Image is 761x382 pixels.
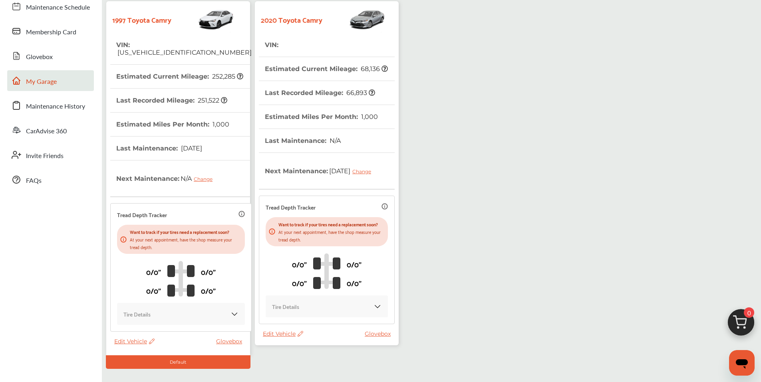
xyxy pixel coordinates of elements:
th: Last Recorded Mileage : [265,81,375,105]
span: 1,000 [360,113,378,121]
span: Maintenance History [26,101,85,112]
p: Tire Details [272,302,299,311]
span: Edit Vehicle [263,330,303,337]
p: Want to track if your tires need a replacement soon? [130,228,242,236]
p: 0/0" [201,284,216,297]
div: Change [352,168,375,174]
img: tire_track_logo.b900bcbc.svg [167,261,195,297]
p: 0/0" [146,265,161,278]
th: Last Recorded Mileage : [116,89,227,112]
th: Estimated Current Mileage : [116,65,243,88]
p: At your next appointment, have the shop measure your tread depth. [130,236,242,251]
a: Glovebox [365,330,395,337]
p: Tire Details [123,309,151,319]
p: At your next appointment, have the shop measure your tread depth. [278,228,385,243]
th: Last Maintenance : [116,137,202,160]
p: Tread Depth Tracker [117,210,167,219]
p: 0/0" [347,277,362,289]
span: CarAdvise 360 [26,126,67,137]
span: Edit Vehicle [114,338,155,345]
div: Change [194,176,217,182]
p: 0/0" [292,277,307,289]
span: N/A [328,137,341,144]
span: 252,285 [211,73,243,80]
img: KOKaJQAAAABJRU5ErkJggg== [230,310,238,318]
span: 1,000 [211,121,229,128]
span: [US_VEHICLE_IDENTIFICATION_NUMBER] [116,49,252,56]
a: Membership Card [7,21,94,42]
a: Invite Friends [7,144,94,165]
strong: 2020 Toyota Camry [261,13,322,26]
p: 0/0" [292,258,307,270]
img: Vehicle [322,5,385,33]
img: cart_icon.3d0951e8.svg [722,305,760,344]
th: Next Maintenance : [116,160,219,196]
span: My Garage [26,77,57,87]
p: Tread Depth Tracker [266,202,316,212]
div: Default [106,355,250,369]
span: 0 [744,307,754,318]
span: Glovebox [26,52,53,62]
span: Maintenance Schedule [26,2,90,13]
span: [DATE] [328,161,377,181]
p: 0/0" [201,265,216,278]
strong: 1997 Toyota Camry [112,13,171,26]
img: tire_track_logo.b900bcbc.svg [313,253,340,289]
a: Maintenance History [7,95,94,116]
img: Vehicle [171,5,234,33]
span: 251,522 [197,97,227,104]
a: Glovebox [216,338,246,345]
a: CarAdvise 360 [7,120,94,141]
a: Glovebox [7,46,94,66]
span: 66,893 [345,89,375,97]
span: Invite Friends [26,151,64,161]
img: KOKaJQAAAABJRU5ErkJggg== [374,303,381,311]
th: Estimated Miles Per Month : [116,113,229,136]
p: 0/0" [146,284,161,297]
p: 0/0" [347,258,362,270]
span: N/A [179,168,219,188]
span: 68,136 [360,65,388,73]
p: Want to track if your tires need a replacement soon? [278,220,385,228]
th: Next Maintenance : [265,153,377,189]
a: My Garage [7,70,94,91]
th: VIN : [265,33,280,57]
th: VIN : [116,33,252,64]
th: Last Maintenance : [265,129,341,152]
span: Membership Card [26,27,76,38]
iframe: Button to launch messaging window [729,350,755,376]
th: Estimated Current Mileage : [265,57,388,81]
span: [DATE] [180,144,202,152]
span: FAQs [26,176,42,186]
th: Estimated Miles Per Month : [265,105,378,129]
a: FAQs [7,169,94,190]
